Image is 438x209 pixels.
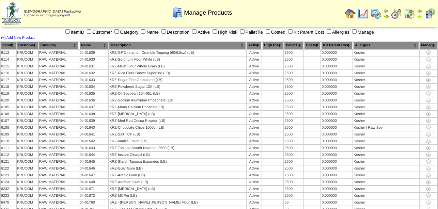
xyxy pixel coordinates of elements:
td: 6470 [1,199,16,206]
img: arrowleft.gif [384,8,389,14]
th: Allergies [353,42,419,49]
div: Active [247,98,261,102]
td: KRZ-Instant Clearjel (LB) [109,152,246,158]
td: KRUCOM [17,172,38,178]
div: Active [247,85,261,89]
td: 04-01631 [79,63,109,69]
td: 0.000000 [321,91,353,97]
td: Kosher [353,77,419,83]
td: KRZ-[MEDICAL_DATA] (LB) [109,111,246,117]
td: RAW MATERIAL [39,63,79,69]
img: settings.gif [426,193,431,198]
td: 2500 [284,131,303,138]
label: High Risk [211,30,237,35]
td: 04-01672 [79,193,109,199]
th: PalletTie [284,42,303,49]
td: 04-01633 [79,77,109,83]
div: Active [247,160,261,164]
div: Active [247,78,261,82]
a: (+) Add New Product [1,36,35,40]
td: 6120 [1,97,16,103]
img: settings.gif [426,77,431,83]
td: 6108 [1,125,16,131]
td: 0.000000 [321,172,353,178]
img: settings.gif [426,98,431,103]
input: Active [192,29,197,34]
td: 04-01634 [79,84,109,90]
td: KRUCOM [17,152,38,158]
span: [DEMOGRAPHIC_DATA] Packaging [24,10,81,14]
img: settings.gif [426,57,431,62]
div: Active [247,105,261,109]
td: 04-01641 [79,131,109,138]
label: Costed [264,30,285,35]
div: Active [247,71,261,75]
th: ItemID [1,42,16,49]
td: 04-01630 [79,57,109,63]
td: 04-01637 [79,104,109,110]
td: Kosher | Raw Soy [353,125,419,131]
td: RAW MATERIAL [39,186,79,192]
td: 6110 [1,138,16,144]
td: Kosher [353,57,419,63]
td: 04-01640 [79,125,109,131]
td: 6123 [1,172,16,178]
td: RAW MATERIAL [39,193,79,199]
img: calendarblend.gif [391,8,402,19]
td: Kosher [353,104,419,110]
a: (logout) [58,14,70,17]
td: 0.000000 [321,104,353,110]
td: KRZ-Starch Tapioca Expandes (LB) [109,159,246,165]
input: ItemID [65,29,70,34]
img: settings.gif [426,152,431,158]
div: Active [247,112,261,116]
td: KRUCOM [17,186,38,192]
td: 6118 [1,84,16,90]
td: Kosher [353,118,419,124]
td: 2500 [284,50,303,56]
td: 04-01642 [79,138,109,144]
td: 0.000000 [321,70,353,76]
td: Kosher [353,84,419,90]
img: settings.gif [426,145,431,151]
td: 04-01635 [79,91,109,97]
td: 0.000000 [321,145,353,151]
input: Customer [87,29,91,34]
td: 6105 [1,104,16,110]
td: 0.000000 [321,57,353,63]
td: 04-01760 [79,199,109,206]
div: Active [247,146,261,150]
td: 0.000000 [321,77,353,83]
img: settings.gif [426,50,431,55]
td: 6106 [1,111,16,117]
td: 04-01648 [79,179,109,185]
td: KRZ-Tapioca Starch-Novation 3600 (LB) [109,145,246,151]
img: line_graph.gif [358,8,369,19]
td: 2500 [284,145,303,151]
td: KRZ-Xanthan Gum (LB) [109,179,246,185]
img: settings.gif [426,84,431,90]
td: 04-01632 [79,70,109,76]
td: 6117 [1,77,16,83]
td: RAW MATERIAL [39,97,79,103]
td: 0.000000 [321,138,353,144]
th: Active [247,42,262,49]
td: 04-01639 [79,118,109,124]
img: calendarinout.gif [404,8,415,19]
label: Manage [351,30,374,35]
td: 6121 [1,159,16,165]
td: 04-01671 [79,186,109,192]
th: High Risk [262,42,283,49]
td: KRUCOM [17,193,38,199]
td: RAW MATERIAL [39,152,79,158]
td: RAW MATERIAL [39,77,79,83]
img: settings.gif [426,111,431,117]
td: KRZ-Vanilla Flavor (LB) [109,138,246,144]
input: PalletTie [240,29,245,34]
input: Name [141,29,145,34]
td: RAW MATERIAL [39,57,79,63]
img: settings.gif [426,125,431,130]
td: 0.000000 [321,118,353,124]
td: 04-01636 [79,97,109,103]
div: Active [247,166,261,171]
